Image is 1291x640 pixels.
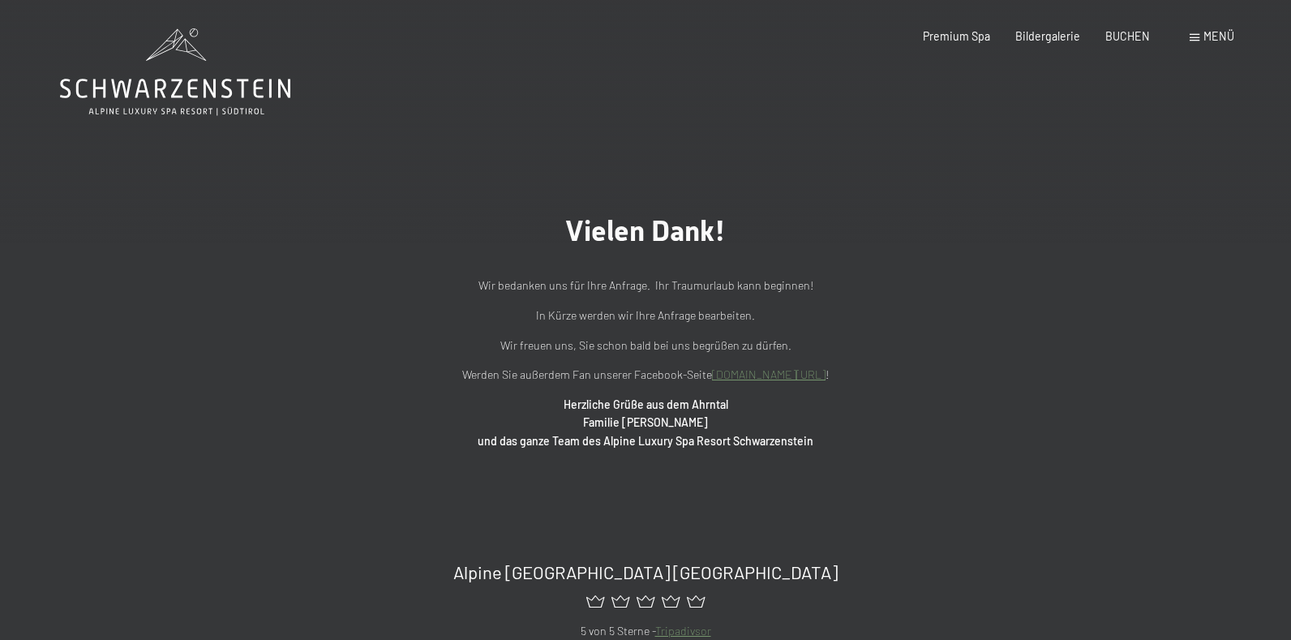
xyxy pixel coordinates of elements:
[289,366,1002,384] p: Werden Sie außerdem Fan unserer Facebook-Seite !
[565,214,726,247] span: Vielen Dank!
[1203,29,1234,43] span: Menü
[289,337,1002,355] p: Wir freuen uns, Sie schon bald bei uns begrüßen zu dürfen.
[478,397,813,448] strong: Herzliche Grüße aus dem Ahrntal Familie [PERSON_NAME] und das ganze Team des Alpine Luxury Spa Re...
[453,561,838,582] span: Alpine [GEOGRAPHIC_DATA] [GEOGRAPHIC_DATA]
[289,307,1002,325] p: In Kürze werden wir Ihre Anfrage bearbeiten.
[712,367,826,381] a: [DOMAIN_NAME][URL]
[1105,29,1150,43] a: BUCHEN
[1015,29,1080,43] a: Bildergalerie
[923,29,990,43] a: Premium Spa
[655,624,711,638] a: Tripadivsor
[289,277,1002,295] p: Wir bedanken uns für Ihre Anfrage. Ihr Traumurlaub kann beginnen!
